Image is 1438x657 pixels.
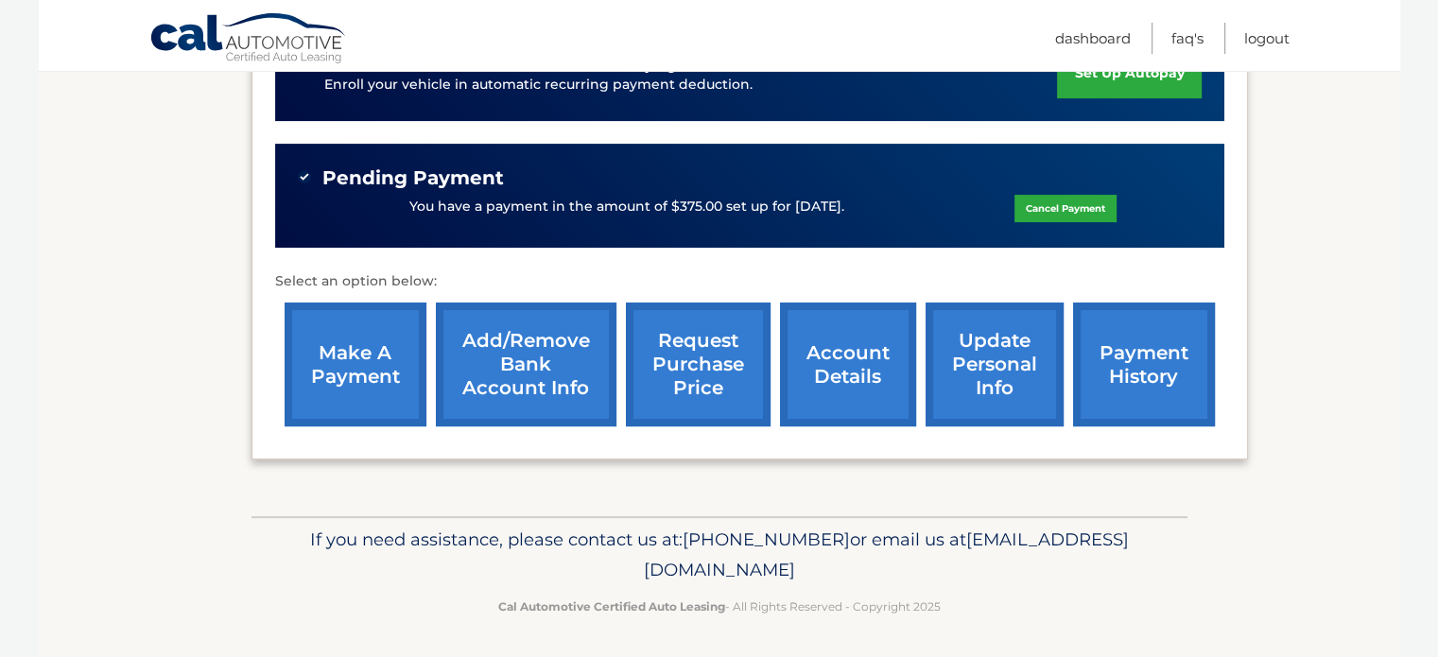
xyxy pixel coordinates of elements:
[436,303,616,426] a: Add/Remove bank account info
[322,166,504,190] span: Pending Payment
[264,596,1175,616] p: - All Rights Reserved - Copyright 2025
[1057,48,1201,98] a: set up autopay
[498,599,725,614] strong: Cal Automotive Certified Auto Leasing
[149,12,348,67] a: Cal Automotive
[264,525,1175,585] p: If you need assistance, please contact us at: or email us at
[409,197,844,217] p: You have a payment in the amount of $375.00 set up for [DATE].
[780,303,916,426] a: account details
[926,303,1064,426] a: update personal info
[285,303,426,426] a: make a payment
[275,270,1224,293] p: Select an option below:
[298,170,311,183] img: check-green.svg
[1055,23,1131,54] a: Dashboard
[1171,23,1204,54] a: FAQ's
[324,75,1058,95] p: Enroll your vehicle in automatic recurring payment deduction.
[683,528,850,550] span: [PHONE_NUMBER]
[644,528,1129,580] span: [EMAIL_ADDRESS][DOMAIN_NAME]
[1244,23,1290,54] a: Logout
[1073,303,1215,426] a: payment history
[626,303,771,426] a: request purchase price
[1014,195,1117,222] a: Cancel Payment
